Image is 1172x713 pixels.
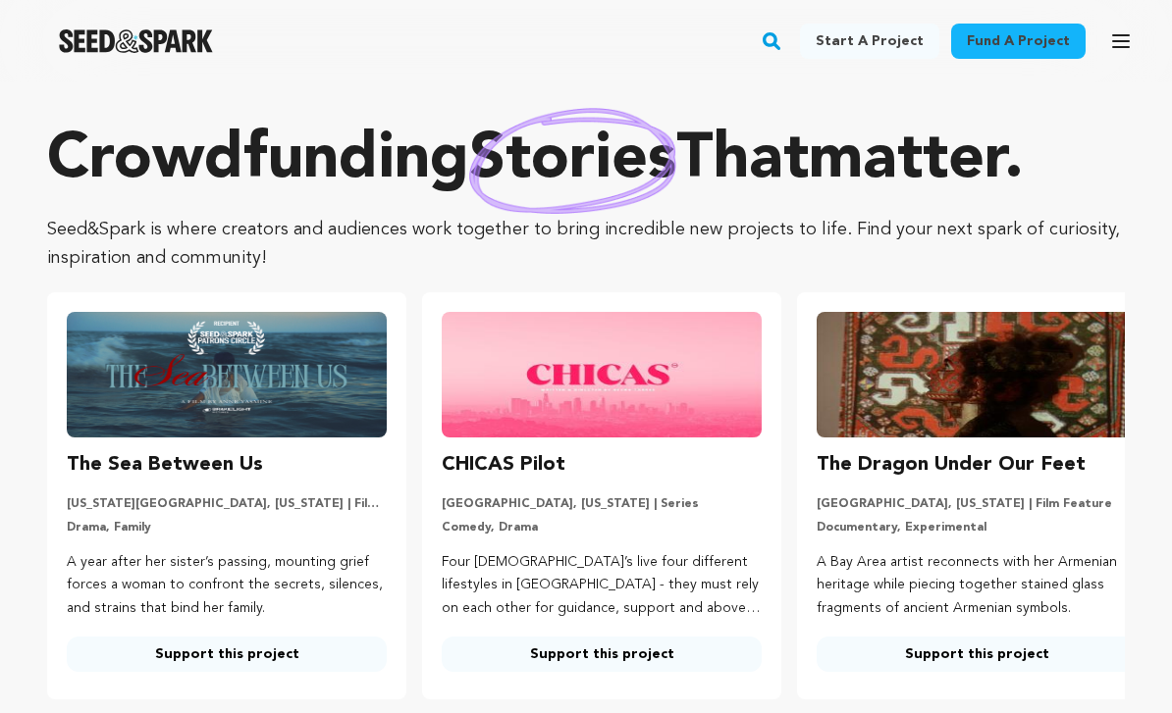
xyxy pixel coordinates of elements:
img: The Sea Between Us image [67,312,387,437]
a: Seed&Spark Homepage [59,29,213,53]
img: hand sketched image [469,108,676,215]
h3: The Dragon Under Our Feet [817,449,1086,481]
p: [GEOGRAPHIC_DATA], [US_STATE] | Series [442,496,762,512]
p: A Bay Area artist reconnects with her Armenian heritage while piecing together stained glass frag... [817,551,1137,621]
a: Start a project [800,24,939,59]
a: Fund a project [951,24,1086,59]
a: Support this project [442,637,762,672]
p: [US_STATE][GEOGRAPHIC_DATA], [US_STATE] | Film Short [67,496,387,512]
p: Comedy, Drama [442,520,762,535]
p: A year after her sister’s passing, mounting grief forces a woman to confront the secrets, silence... [67,551,387,621]
a: Support this project [67,637,387,672]
p: [GEOGRAPHIC_DATA], [US_STATE] | Film Feature [817,496,1137,512]
p: Seed&Spark is where creators and audiences work together to bring incredible new projects to life... [47,216,1125,273]
h3: The Sea Between Us [67,449,263,481]
a: Support this project [817,637,1137,672]
h3: CHICAS Pilot [442,449,565,481]
p: Crowdfunding that . [47,122,1125,200]
img: Seed&Spark Logo Dark Mode [59,29,213,53]
img: The Dragon Under Our Feet image [817,312,1137,437]
img: CHICAS Pilot image [442,312,762,437]
p: Four [DEMOGRAPHIC_DATA]’s live four different lifestyles in [GEOGRAPHIC_DATA] - they must rely on... [442,551,762,621]
p: Drama, Family [67,520,387,535]
p: Documentary, Experimental [817,520,1137,535]
span: matter [809,129,1004,192]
